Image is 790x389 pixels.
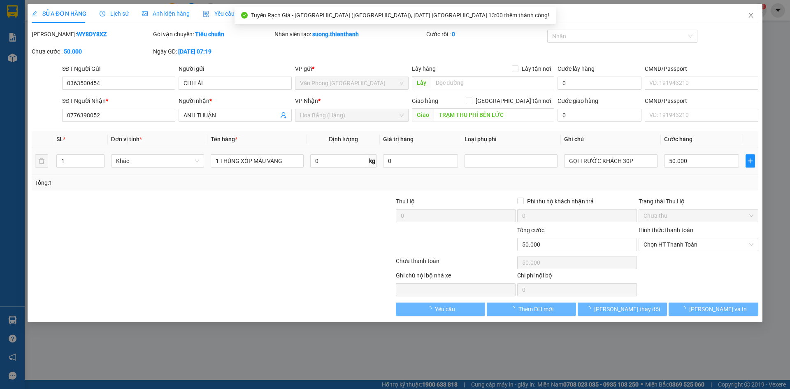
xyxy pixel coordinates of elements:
input: Dọc đường [431,76,554,89]
span: Định lượng [329,136,358,142]
span: Tên hàng [211,136,237,142]
button: delete [35,154,48,168]
span: Văn Phòng Vĩnh Thuận [300,77,404,89]
b: [DATE] 07:19 [178,48,211,55]
b: suong.thienthanh [312,31,359,37]
span: Lấy [412,76,431,89]
button: [PERSON_NAME] và In [669,303,758,316]
div: [PERSON_NAME]: [32,30,151,39]
span: close [748,12,754,19]
div: SĐT Người Nhận [62,96,175,105]
span: Thu Hộ [396,198,415,205]
div: Chưa cước : [32,47,151,56]
div: Cước rồi : [426,30,546,39]
span: Phí thu hộ khách nhận trả [524,197,597,206]
span: Yêu cầu [435,305,455,314]
div: Ngày GD: [153,47,273,56]
span: loading [585,306,594,312]
span: [PERSON_NAME] và In [689,305,747,314]
div: Chưa thanh toán [395,256,516,271]
span: loading [680,306,689,312]
b: WY8DY8XZ [77,31,107,37]
span: picture [142,11,148,16]
input: VD: Bàn, Ghế [211,154,304,168]
span: [PERSON_NAME] thay đổi [594,305,660,314]
input: Cước giao hàng [558,109,641,122]
span: Thêm ĐH mới [518,305,553,314]
div: CMND/Passport [645,96,758,105]
button: plus [746,154,755,168]
input: Dọc đường [434,108,554,121]
div: Nhân viên tạo: [274,30,425,39]
span: Đơn vị tính [111,136,142,142]
label: Cước lấy hàng [558,65,595,72]
span: Giao [412,108,434,121]
div: Gói vận chuyển: [153,30,273,39]
span: Giao hàng [412,98,438,104]
span: Lịch sử [100,10,129,17]
div: SĐT Người Gửi [62,64,175,73]
input: Cước lấy hàng [558,77,641,90]
span: clock-circle [100,11,105,16]
span: edit [32,11,37,16]
span: Tuyến Rạch Giá - [GEOGRAPHIC_DATA] ([GEOGRAPHIC_DATA]), [DATE] [GEOGRAPHIC_DATA] 13:00 thêm thành... [251,12,549,19]
span: [GEOGRAPHIC_DATA] tận nơi [472,96,554,105]
th: Ghi chú [561,131,661,147]
span: SL [57,136,63,142]
span: user-add [281,112,287,119]
span: Cước hàng [664,136,692,142]
span: Lấy hàng [412,65,436,72]
span: Khác [116,155,199,167]
th: Loại phụ phí [461,131,561,147]
span: Giá trị hàng [383,136,414,142]
span: SỬA ĐƠN HÀNG [32,10,86,17]
div: Trạng thái Thu Hộ [639,197,758,206]
img: icon [203,11,209,17]
span: Chọn HT Thanh Toán [644,238,753,251]
b: 50.000 [64,48,82,55]
span: VP Nhận [295,98,318,104]
span: loading [426,306,435,312]
label: Cước giao hàng [558,98,598,104]
button: Close [739,4,762,27]
div: Tổng: 1 [35,178,305,187]
div: Người gửi [179,64,292,73]
span: loading [509,306,518,312]
div: Ghi chú nội bộ nhà xe [396,271,516,283]
div: Chi phí nội bộ [517,271,637,283]
button: Thêm ĐH mới [487,303,576,316]
b: Tiêu chuẩn [195,31,224,37]
label: Hình thức thanh toán [639,227,693,233]
span: check-circle [241,12,248,19]
span: plus [746,158,754,164]
button: [PERSON_NAME] thay đổi [578,303,667,316]
span: Ảnh kiện hàng [142,10,190,17]
input: Ghi Chú [565,154,658,168]
div: VP gửi [295,64,409,73]
button: Yêu cầu [396,303,485,316]
span: Hoa Bằng (Hàng) [300,109,404,121]
div: Người nhận [179,96,292,105]
span: Chưa thu [644,210,753,222]
b: 0 [452,31,455,37]
span: Lấy tận nơi [518,64,554,73]
div: CMND/Passport [645,64,758,73]
span: Yêu cầu xuất hóa đơn điện tử [203,10,290,17]
span: Tổng cước [517,227,544,233]
span: kg [368,154,376,168]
